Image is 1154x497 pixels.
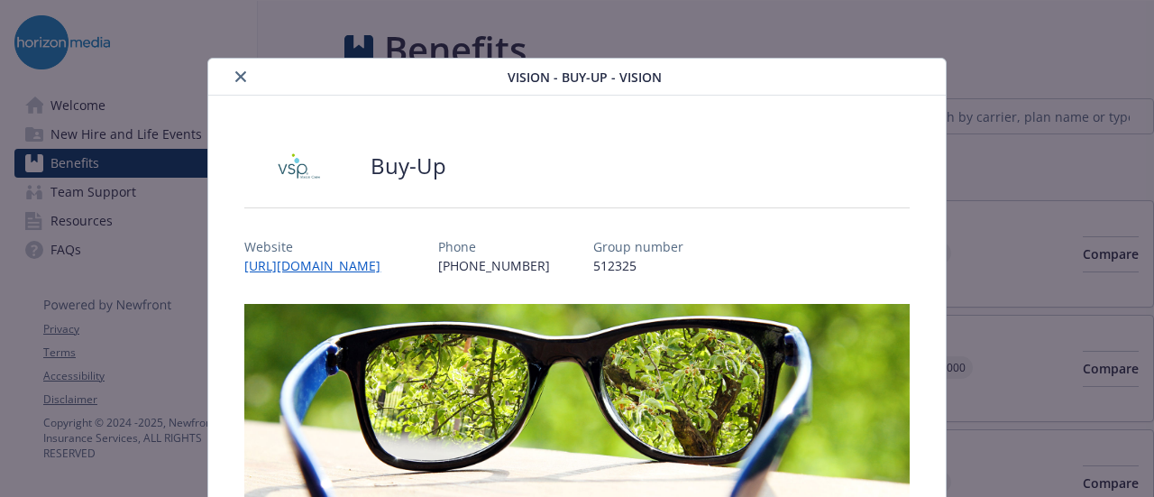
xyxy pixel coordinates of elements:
[230,66,252,87] button: close
[244,139,353,193] img: Vision Service Plan
[593,237,683,256] p: Group number
[593,256,683,275] p: 512325
[438,256,550,275] p: [PHONE_NUMBER]
[244,237,395,256] p: Website
[371,151,446,181] h2: Buy-Up
[244,257,395,274] a: [URL][DOMAIN_NAME]
[508,68,662,87] span: Vision - Buy-Up - Vision
[438,237,550,256] p: Phone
